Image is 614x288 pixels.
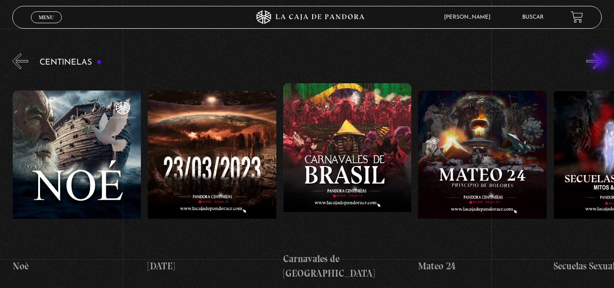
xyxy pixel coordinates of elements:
button: Next [586,53,602,69]
h4: Carnavales de [GEOGRAPHIC_DATA] [283,252,412,280]
a: View your shopping cart [571,11,583,23]
span: [PERSON_NAME] [439,15,499,20]
a: Noé [13,76,141,288]
span: Cerrar [35,22,57,28]
h4: [DATE] [148,259,276,273]
a: Buscar [522,15,544,20]
a: [DATE] [148,76,276,288]
h4: Noé [13,259,141,273]
a: Mateo 24 [418,76,547,288]
h4: Mateo 24 [418,259,547,273]
a: Carnavales de [GEOGRAPHIC_DATA] [283,76,412,288]
button: Previous [12,53,28,69]
span: Menu [39,15,54,20]
h3: Centinelas [40,58,102,67]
